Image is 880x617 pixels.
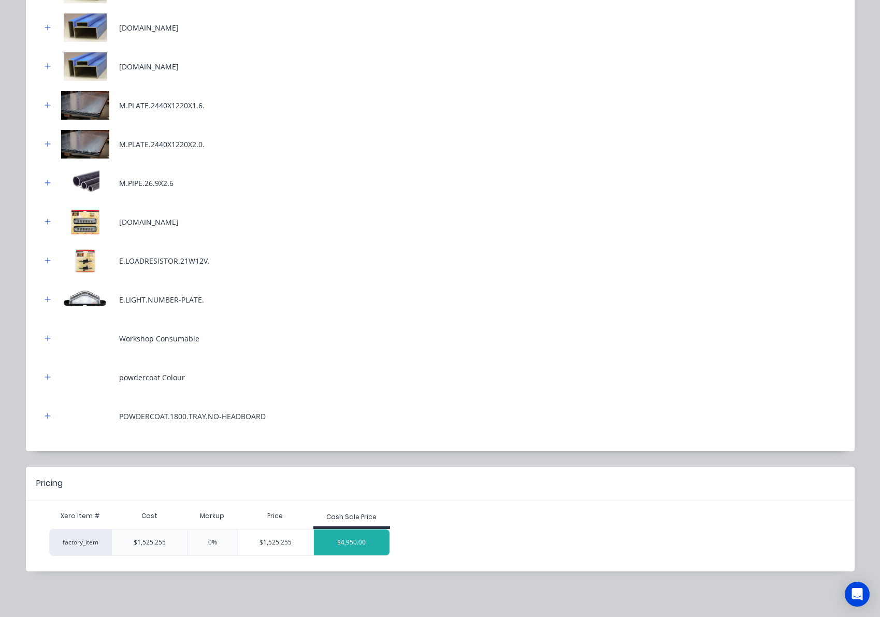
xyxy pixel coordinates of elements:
div: M.PLATE.2440X1220X2.0. [119,139,205,150]
div: Xero Item # [49,506,111,526]
div: [DOMAIN_NAME] [119,61,179,72]
img: M.PLATE.2440X1220X2.0. [60,130,111,159]
div: [DOMAIN_NAME] [119,22,179,33]
div: E.LOADRESISTOR.21W12V. [119,255,210,266]
div: 0% [187,529,237,556]
img: M.PLATE.2440X1220X1.6. [60,91,111,120]
div: powdercoat Colour [119,372,185,383]
div: Cost [111,506,188,526]
div: Pricing [36,477,63,490]
div: $1,525.255 [111,529,188,556]
img: E.STOP.TAIL.INDICATOR.REVERSE.LAMP.SO [60,208,111,236]
img: E.LOADRESISTOR.21W12V. [60,247,111,275]
img: E.LIGHT.NUMBER-PLATE. [60,285,111,314]
div: Price [237,506,314,526]
div: Workshop Consumable [119,333,199,344]
div: E.LIGHT.NUMBER-PLATE. [119,294,204,305]
div: Cash Sale Price [326,512,377,522]
div: $1,525.255 [238,529,314,555]
div: Open Intercom Messenger [845,582,870,607]
img: M.RHS.50X20X2.BLUE [60,52,111,81]
div: POWDERCOAT.1800.TRAY.NO-HEADBOARD [119,411,266,422]
div: Markup [187,506,237,526]
div: M.PIPE.26.9X2.6 [119,178,174,189]
div: M.PLATE.2440X1220X1.6. [119,100,205,111]
div: $4,950.00 [314,529,389,555]
div: [DOMAIN_NAME] [119,217,179,227]
img: M.PIPE.26.9X2.6 [60,169,111,197]
div: factory_item [49,529,111,556]
img: M.RHS.50X50X2.BLUE [60,13,111,42]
